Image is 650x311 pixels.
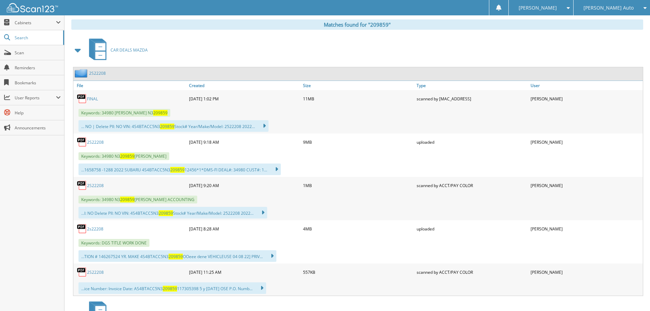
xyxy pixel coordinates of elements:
div: ...ice Number: Invoice Date: AS4BTACC5N3 117305398 5 y [DATE] OSE P.O. Numb... [78,282,266,294]
span: Scan [15,50,61,56]
span: 209859 [120,197,134,202]
img: PDF.png [77,224,87,234]
a: 2S22208 [87,269,104,275]
div: [DATE] 1:02 PM [187,92,301,105]
span: 209859 [160,124,174,129]
div: uploaded [415,135,529,149]
div: 1MB [301,179,415,192]
div: ...1658758 -1288 2022 SUBARU 4S4BTACC5N3 12456*1*DMS-FI DEAL#: 34980 CUST#: 1... [78,164,281,175]
div: ...TION # 146267524 YR. MAKE 4S4BTACC5N3 OOeee dene VEHICLEUSE 04 08 22] PRIV... [78,250,276,262]
span: 209859 [159,210,173,216]
a: Size [301,81,415,90]
div: scanned by [MAC_ADDRESS] [415,92,529,105]
div: [PERSON_NAME] [529,222,643,236]
div: [DATE] 11:25 AM [187,265,301,279]
iframe: Chat Widget [616,278,650,311]
span: Keywords: 34980 [PERSON_NAME] N3 [78,109,170,117]
div: 11MB [301,92,415,105]
a: 2S22208 [87,139,104,145]
span: Announcements [15,125,61,131]
span: 209859 [153,110,168,116]
div: [PERSON_NAME] [529,92,643,105]
div: [DATE] 9:20 AM [187,179,301,192]
div: 9MB [301,135,415,149]
a: 2s22208 [87,226,103,232]
a: User [529,81,643,90]
a: File [73,81,187,90]
span: Cabinets [15,20,56,26]
div: [DATE] 9:18 AM [187,135,301,149]
img: folder2.png [75,69,89,77]
div: 557KB [301,265,415,279]
div: [PERSON_NAME] [529,135,643,149]
div: [PERSON_NAME] [529,265,643,279]
div: scanned by ACCT/PAY COLOR [415,265,529,279]
span: 209859 [169,254,183,259]
div: uploaded [415,222,529,236]
div: [PERSON_NAME] [529,179,643,192]
a: CAR DEALS MAZDA [85,37,148,63]
div: Matches found for "209859" [71,19,643,30]
span: Reminders [15,65,61,71]
img: scan123-logo-white.svg [7,3,58,12]
div: [DATE] 8:28 AM [187,222,301,236]
span: Keywords: DGS TITLE WORK DONE [78,239,149,247]
span: Keywords: 34980 N3 [PERSON_NAME] [78,152,169,160]
a: 2S22208 [89,70,106,76]
span: Search [15,35,60,41]
div: 4MB [301,222,415,236]
span: 209859 [170,167,185,173]
span: Keywords: 34980 N3 [PERSON_NAME] ACCOUNTING [78,196,197,203]
span: 209859 [163,286,177,292]
a: Type [415,81,529,90]
img: PDF.png [77,137,87,147]
div: ... NO | Delete PII: NO VIN: 4S4BTACC5N3 Stock# Year/Make/Model: 2522208 2022... [78,120,269,132]
span: [PERSON_NAME] [519,6,557,10]
a: FINAL [87,96,98,102]
span: [PERSON_NAME] Auto [583,6,634,10]
a: 2S22208 [87,183,104,188]
span: User Reports [15,95,56,101]
a: Created [187,81,301,90]
img: PDF.png [77,267,87,277]
span: Bookmarks [15,80,61,86]
span: Help [15,110,61,116]
img: PDF.png [77,180,87,190]
div: ...I: NO Delete PII: NO VIN: 4S4BTACC5N3 Stock# Year/Make/Model: 2522208 2022... [78,207,267,218]
img: PDF.png [77,94,87,104]
span: 209859 [120,153,134,159]
span: CAR DEALS MAZDA [111,47,148,53]
div: scanned by ACCT/PAY COLOR [415,179,529,192]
